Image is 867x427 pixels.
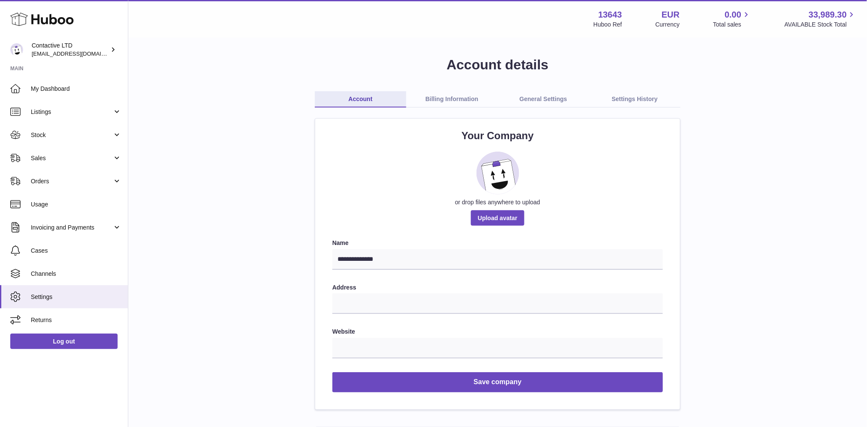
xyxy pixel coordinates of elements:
[32,50,126,57] span: [EMAIL_ADDRESS][DOMAIN_NAME]
[31,224,112,232] span: Invoicing and Payments
[589,91,681,107] a: Settings History
[598,9,622,21] strong: 13643
[31,131,112,139] span: Stock
[332,129,663,143] h2: Your Company
[31,247,121,255] span: Cases
[332,328,663,336] label: Website
[725,9,742,21] span: 0.00
[31,200,121,209] span: Usage
[315,91,406,107] a: Account
[10,334,118,349] a: Log out
[142,56,853,74] h1: Account details
[31,177,112,185] span: Orders
[31,270,121,278] span: Channels
[10,43,23,56] img: soul@SOWLhome.com
[784,9,857,29] a: 33,989.30 AVAILABLE Stock Total
[498,91,589,107] a: General Settings
[713,9,751,29] a: 0.00 Total sales
[31,108,112,116] span: Listings
[476,152,519,194] img: placeholder_image.svg
[809,9,847,21] span: 33,989.30
[332,372,663,392] button: Save company
[406,91,498,107] a: Billing Information
[471,210,524,226] span: Upload avatar
[662,9,680,21] strong: EUR
[332,239,663,247] label: Name
[332,284,663,292] label: Address
[31,316,121,324] span: Returns
[656,21,680,29] div: Currency
[332,198,663,206] div: or drop files anywhere to upload
[32,42,109,58] div: Contactive LTD
[784,21,857,29] span: AVAILABLE Stock Total
[713,21,751,29] span: Total sales
[31,154,112,162] span: Sales
[31,293,121,301] span: Settings
[594,21,622,29] div: Huboo Ref
[31,85,121,93] span: My Dashboard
